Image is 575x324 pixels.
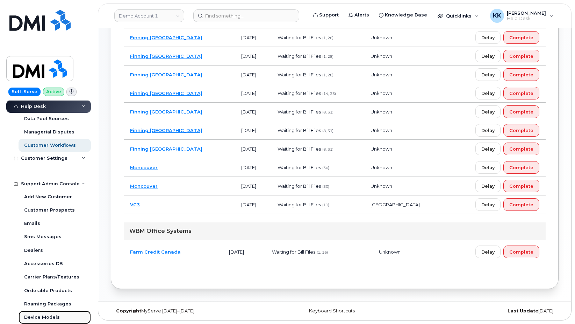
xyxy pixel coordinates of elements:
[481,109,495,115] span: Delay
[322,166,329,170] span: (30)
[503,180,539,192] button: Complete
[223,243,266,261] td: [DATE]
[475,68,501,81] button: Delay
[235,140,271,158] td: [DATE]
[278,109,321,115] span: Waiting for Bill Files
[509,90,533,97] span: Complete
[481,201,495,208] span: Delay
[509,127,533,134] span: Complete
[503,87,539,99] button: Complete
[322,73,333,77] span: (1, 28)
[130,127,202,133] a: Finning [GEOGRAPHIC_DATA]
[475,105,501,118] button: Delay
[509,53,533,60] span: Complete
[481,146,495,152] span: Delay
[475,50,501,62] button: Delay
[130,249,181,255] a: Farm Credit Canada
[475,124,501,137] button: Delay
[235,47,271,66] td: [DATE]
[481,71,495,78] span: Delay
[503,31,539,44] button: Complete
[322,110,333,115] span: (8, 31)
[508,308,538,313] strong: Last Update
[503,246,539,258] button: Complete
[278,35,321,40] span: Waiting for Bill Files
[130,146,202,152] a: Finning [GEOGRAPHIC_DATA]
[235,28,271,47] td: [DATE]
[503,161,539,174] button: Complete
[509,249,533,255] span: Complete
[344,8,374,22] a: Alerts
[433,9,484,23] div: Quicklinks
[475,180,501,192] button: Delay
[509,34,533,41] span: Complete
[503,68,539,81] button: Complete
[130,72,202,77] a: Finning [GEOGRAPHIC_DATA]
[385,12,427,19] span: Knowledge Base
[475,143,501,155] button: Delay
[130,90,202,96] a: Finning [GEOGRAPHIC_DATA]
[193,9,299,22] input: Find something...
[503,50,539,62] button: Complete
[371,165,392,170] span: Unknown
[371,127,392,133] span: Unknown
[130,183,158,189] a: Moncouver
[317,250,328,255] span: (1, 16)
[475,31,501,44] button: Delay
[371,202,420,207] span: [GEOGRAPHIC_DATA]
[111,308,260,314] div: MyServe [DATE]–[DATE]
[507,16,546,21] span: Help Desk
[130,165,158,170] a: Moncouver
[278,165,321,170] span: Waiting for Bill Files
[322,129,333,133] span: (8, 31)
[481,53,495,60] span: Delay
[485,9,558,23] div: Kristin Kammer-Grossman
[278,72,321,77] span: Waiting for Bill Files
[481,127,495,134] span: Delay
[354,12,369,19] span: Alerts
[319,12,339,19] span: Support
[130,35,202,40] a: Finning [GEOGRAPHIC_DATA]
[114,9,184,22] a: Demo Account 1
[475,161,501,174] button: Delay
[371,53,392,59] span: Unknown
[130,202,140,207] a: VC3
[379,249,401,255] span: Unknown
[278,202,321,207] span: Waiting for Bill Files
[509,183,533,189] span: Complete
[278,127,321,133] span: Waiting for Bill Files
[481,90,495,97] span: Delay
[371,183,392,189] span: Unknown
[371,109,392,115] span: Unknown
[493,12,501,20] span: KK
[235,121,271,140] td: [DATE]
[322,147,333,152] span: (8, 31)
[475,198,501,211] button: Delay
[130,53,202,59] a: Finning [GEOGRAPHIC_DATA]
[371,90,392,96] span: Unknown
[481,249,495,255] span: Delay
[322,54,333,59] span: (1, 28)
[446,13,472,19] span: Quicklinks
[322,203,329,207] span: (11)
[278,146,321,152] span: Waiting for Bill Files
[124,222,546,240] div: WBM Office Systems
[371,35,392,40] span: Unknown
[130,109,202,115] a: Finning [GEOGRAPHIC_DATA]
[322,91,336,96] span: (14, 23)
[503,143,539,155] button: Complete
[481,183,495,189] span: Delay
[278,183,321,189] span: Waiting for Bill Files
[235,84,271,103] td: [DATE]
[322,36,333,40] span: (1, 28)
[507,10,546,16] span: [PERSON_NAME]
[503,105,539,118] button: Complete
[235,177,271,195] td: [DATE]
[272,249,315,255] span: Waiting for Bill Files
[481,164,495,171] span: Delay
[409,308,559,314] div: [DATE]
[481,34,495,41] span: Delay
[509,109,533,115] span: Complete
[503,124,539,137] button: Complete
[475,87,501,99] button: Delay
